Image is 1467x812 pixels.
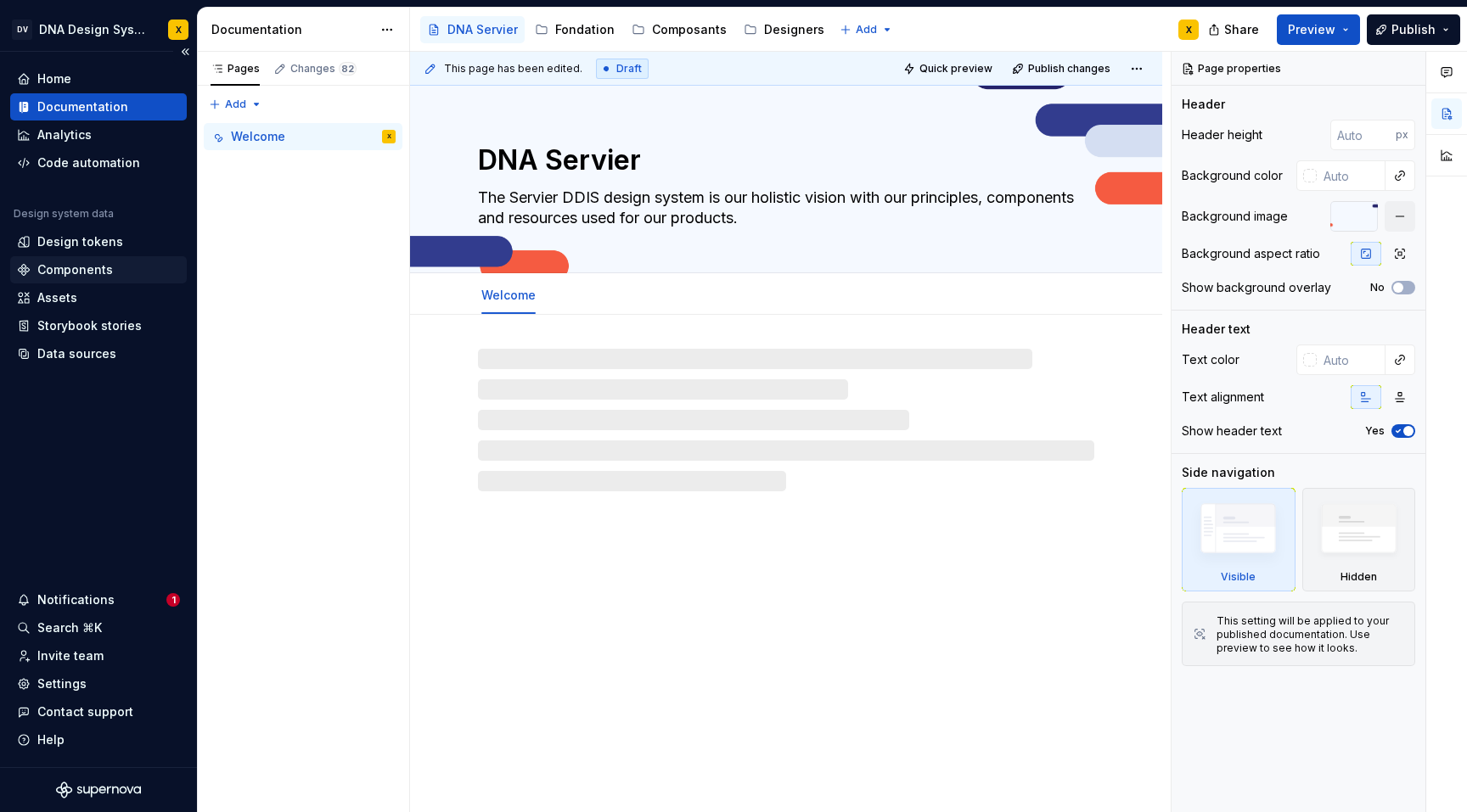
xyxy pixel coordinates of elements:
div: Storybook stories [37,317,142,334]
div: Pages [211,62,260,76]
div: Hidden [1341,570,1377,584]
div: X [1186,23,1192,36]
div: Changes [290,62,357,76]
a: Storybook stories [10,312,187,339]
textarea: The Servier DDIS design system is our holistic vision with our principles, components and resourc... [475,184,1091,232]
a: Code automation [10,149,187,176]
div: Settings [37,675,87,692]
div: Components [37,261,113,278]
button: Add [204,92,267,116]
div: Composants [652,21,727,38]
input: Auto [1330,120,1396,150]
button: DVDNA Design SystemX [3,11,194,48]
a: Documentation [10,93,187,120]
div: Background image [1182,208,1288,225]
a: Welcome [481,288,536,302]
button: Publish [1367,14,1460,45]
div: Documentation [211,21,372,38]
a: Settings [10,670,187,697]
button: Add [835,18,898,42]
button: Search ⌘K [10,614,187,641]
a: Composants [625,16,733,43]
span: Add [225,98,246,111]
div: Text alignment [1182,389,1264,406]
div: Analytics [37,126,92,143]
div: Home [37,70,71,87]
div: Text color [1182,351,1239,368]
div: Invite team [37,647,104,664]
div: Assets [37,289,77,306]
label: Yes [1365,424,1385,438]
button: Preview [1277,14,1360,45]
span: This page has been edited. [444,62,582,76]
a: Analytics [10,121,187,148]
div: Background color [1182,167,1283,184]
a: Data sources [10,340,187,367]
div: DNA Design System [39,21,148,38]
svg: Supernova Logo [56,781,141,798]
a: Designers [737,16,831,43]
a: DNA Servier [420,16,525,43]
span: Publish [1391,21,1436,38]
div: Design system data [14,207,114,221]
button: Collapse sidebar [173,40,197,64]
div: Fondation [555,21,615,38]
div: Page tree [420,13,831,47]
a: Assets [10,284,187,311]
div: Page tree [204,123,402,150]
div: Data sources [37,345,116,362]
div: DV [12,20,32,40]
div: Visible [1182,488,1296,591]
div: Welcome [475,277,542,312]
label: No [1370,281,1385,294]
div: Show background overlay [1182,279,1331,296]
div: Welcome [231,128,285,145]
button: Help [10,726,187,753]
div: Design tokens [37,233,123,250]
input: Auto [1317,344,1385,375]
div: Contact support [37,703,133,720]
span: Share [1224,21,1259,38]
span: Preview [1288,21,1335,38]
a: Home [10,65,187,92]
div: DNA Servier [447,21,518,38]
div: Designers [764,21,824,38]
p: px [1396,128,1408,142]
div: Header height [1182,126,1262,143]
div: Header text [1182,321,1251,338]
a: Components [10,256,187,283]
div: Hidden [1302,488,1416,591]
button: Notifications1 [10,586,187,613]
button: Share [1200,14,1270,45]
span: Quick preview [919,62,992,76]
button: Quick preview [898,57,1000,81]
div: Side navigation [1182,464,1275,481]
div: Documentation [37,98,128,115]
div: Background aspect ratio [1182,245,1320,262]
div: Search ⌘K [37,619,102,636]
div: Show header text [1182,423,1282,440]
span: 1 [166,593,180,607]
input: Auto [1317,160,1385,191]
div: Help [37,731,65,748]
a: Fondation [528,16,621,43]
a: WelcomeX [204,123,402,150]
button: Contact support [10,698,187,725]
div: Notifications [37,591,115,608]
span: Publish changes [1028,62,1110,76]
div: Code automation [37,154,140,171]
span: Add [856,23,877,36]
a: Design tokens [10,228,187,255]
span: Draft [616,62,642,76]
span: 82 [339,62,357,76]
div: Visible [1221,570,1256,584]
div: Header [1182,96,1225,113]
textarea: DNA Servier [475,140,1091,181]
a: Invite team [10,642,187,669]
div: X [176,23,182,36]
div: This setting will be applied to your published documentation. Use preview to see how it looks. [1217,614,1404,655]
button: Publish changes [1007,57,1118,81]
div: X [387,128,391,145]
